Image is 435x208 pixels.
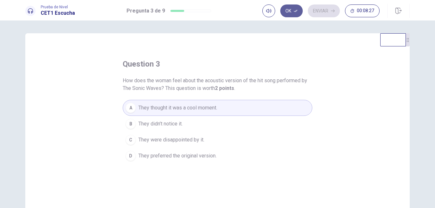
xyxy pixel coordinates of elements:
button: AThey thought it was a cool moment. [123,100,312,116]
h4: question 3 [123,59,160,69]
button: CThey were disappointed by it. [123,132,312,148]
div: D [126,151,136,161]
button: Ok [280,4,303,17]
h1: Pregunta 3 de 9 [127,7,165,15]
div: B [126,119,136,129]
h1: CET1 Escucha [41,9,75,17]
span: They thought it was a cool moment. [138,104,217,112]
button: BThey didn’t notice it. [123,116,312,132]
b: 2 points [215,85,234,91]
div: A [126,103,136,113]
span: How does the woman feel about the acoustic version of the hit song performed by The Sonic Waves? ... [123,77,312,92]
span: 00:08:27 [357,8,374,13]
button: DThey preferred the original version. [123,148,312,164]
span: Prueba de Nivel [41,5,75,9]
div: C [126,135,136,145]
span: They were disappointed by it. [138,136,204,144]
button: 00:08:27 [345,4,380,17]
span: They preferred the original version. [138,152,217,160]
span: They didn’t notice it. [138,120,183,128]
